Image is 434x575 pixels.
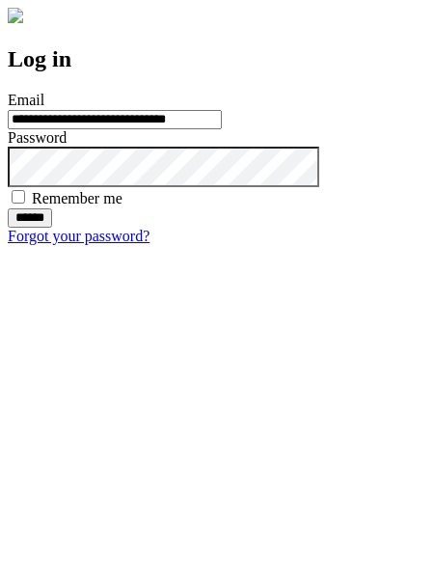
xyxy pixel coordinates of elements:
label: Email [8,92,44,108]
a: Forgot your password? [8,228,149,244]
label: Password [8,129,67,146]
img: logo-4e3dc11c47720685a147b03b5a06dd966a58ff35d612b21f08c02c0306f2b779.png [8,8,23,23]
label: Remember me [32,190,122,206]
h2: Log in [8,46,426,72]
